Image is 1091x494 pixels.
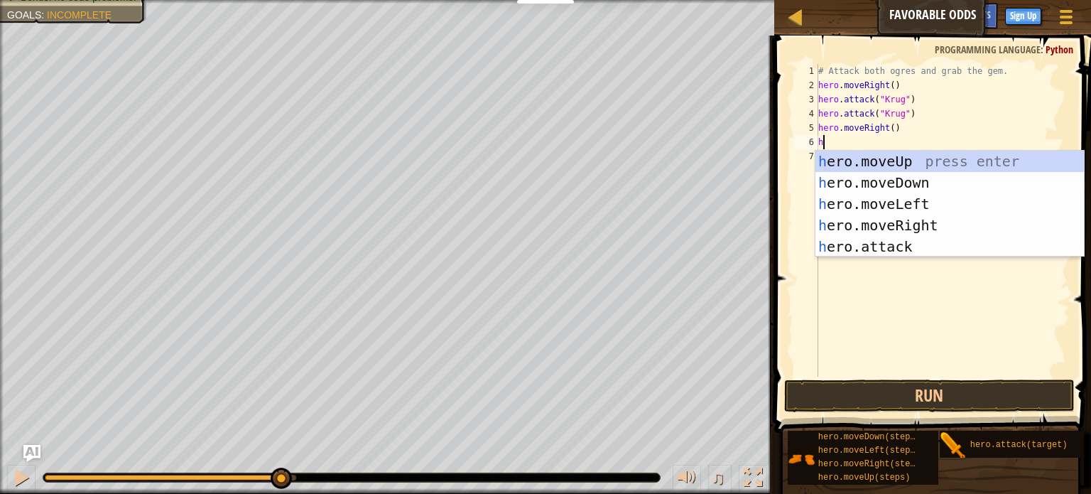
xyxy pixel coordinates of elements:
button: Ask AI [922,3,960,29]
button: Show game menu [1048,3,1084,36]
div: 5 [794,121,818,135]
button: Run [784,380,1075,412]
button: Sign Up [1005,8,1041,25]
span: hero.moveRight(steps) [818,459,926,469]
img: portrait.png [788,446,815,473]
button: Toggle fullscreen [739,465,767,494]
span: Hints [967,8,991,21]
span: Programming language [935,43,1041,56]
span: hero.attack(target) [970,440,1068,450]
span: : [41,9,47,21]
span: hero.moveUp(steps) [818,473,911,483]
button: Adjust volume [673,465,701,494]
span: Python [1046,43,1073,56]
div: 1 [794,64,818,78]
button: ♫ [708,465,732,494]
img: portrait.png [940,432,967,459]
span: : [1041,43,1046,56]
button: Ask AI [23,445,40,462]
div: 3 [794,92,818,107]
span: hero.moveLeft(steps) [818,446,921,456]
div: 4 [794,107,818,121]
div: 2 [794,78,818,92]
span: Ask AI [929,8,953,21]
div: 7 [794,149,818,163]
div: 6 [794,135,818,149]
span: Incomplete [47,9,112,21]
span: Goals [7,9,41,21]
button: Ctrl + P: Pause [7,465,36,494]
span: hero.moveDown(steps) [818,432,921,442]
span: ♫ [711,467,725,488]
